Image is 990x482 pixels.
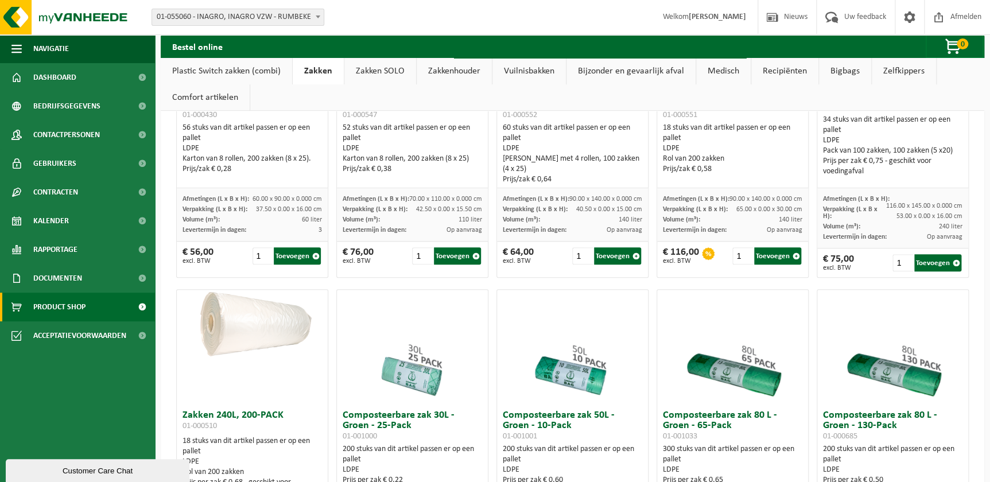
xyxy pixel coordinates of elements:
input: 1 [572,247,593,265]
div: € 56,00 [183,247,213,265]
a: Bijzonder en gevaarlijk afval [566,58,696,84]
span: 37.50 x 0.00 x 16.00 cm [256,206,322,213]
span: 90.00 x 140.00 x 0.000 cm [729,196,802,203]
div: LDPE [183,457,322,467]
div: € 75,00 [823,254,854,271]
span: Op aanvraag [447,227,482,234]
h3: Composteerbare zak 80 L - Groen - 65-Pack [663,410,802,441]
span: 01-055060 - INAGRO, INAGRO VZW - RUMBEKE [152,9,324,25]
span: Dashboard [33,63,76,92]
div: LDPE [823,465,962,475]
span: 01-000547 [343,111,377,119]
span: Kalender [33,207,69,235]
span: Verpakking (L x B x H): [343,206,407,213]
div: LDPE [503,465,642,475]
div: Prijs/zak € 0,28 [183,164,322,174]
img: 01-001000 [355,290,469,405]
span: Bedrijfsgegevens [33,92,100,120]
span: Acceptatievoorwaarden [33,321,126,350]
span: Verpakking (L x B x H): [503,206,568,213]
span: Verpakking (L x B x H): [183,206,247,213]
h3: Composteerbare zak 30L - Groen - 25-Pack [343,410,482,441]
span: Verpakking (L x B x H): [663,206,728,213]
div: LDPE [343,143,482,154]
a: Plastic Switch zakken (combi) [161,58,292,84]
span: 3 [319,227,322,234]
span: Op aanvraag [607,227,642,234]
button: Toevoegen [274,247,321,265]
a: Zakkenhouder [417,58,492,84]
span: 42.50 x 0.00 x 15.50 cm [416,206,482,213]
span: Verpakking (L x B x H): [823,206,878,220]
div: € 76,00 [343,247,374,265]
span: Volume (m³): [503,216,540,223]
input: 1 [412,247,433,265]
span: 110 liter [459,216,482,223]
span: 01-001001 [503,432,537,441]
span: Contactpersonen [33,120,100,149]
span: Afmetingen (L x B x H): [503,196,569,203]
div: 18 stuks van dit artikel passen er op een pallet [663,123,802,174]
div: 60 stuks van dit artikel passen er op een pallet [503,123,642,185]
span: Afmetingen (L x B x H): [183,196,249,203]
span: Afmetingen (L x B x H): [343,196,409,203]
span: 60.00 x 90.00 x 0.000 cm [253,196,322,203]
button: Toevoegen [434,247,481,265]
div: Prijs/zak € 0,58 [663,164,802,174]
span: excl. BTW [823,265,854,271]
span: 240 liter [939,223,962,230]
h3: Composteerbare zak 80 L - Groen - 130-Pack [823,410,962,441]
span: Rapportage [33,235,77,264]
a: Medisch [696,58,751,84]
div: Pack van 100 zakken, 100 zakken (5 x20) [823,146,962,156]
div: LDPE [823,135,962,146]
div: Rol van 200 zakken [183,467,322,477]
iframe: chat widget [6,457,192,482]
div: Karton van 8 rollen, 200 zakken (8 x 25). [183,154,322,164]
span: 01-000552 [503,111,537,119]
div: Rol van 200 zakken [663,154,802,164]
span: Gebruikers [33,149,76,178]
div: LDPE [503,143,642,154]
a: Zakken SOLO [344,58,416,84]
div: LDPE [663,465,802,475]
button: Toevoegen [914,254,961,271]
span: excl. BTW [343,258,374,265]
span: 60 liter [302,216,322,223]
span: 01-000510 [183,422,217,430]
h2: Bestel online [161,35,234,57]
span: Levertermijn in dagen: [823,234,887,240]
span: Levertermijn in dagen: [503,227,566,234]
span: 01-000430 [183,111,217,119]
span: Volume (m³): [183,216,220,223]
strong: [PERSON_NAME] [689,13,746,21]
a: Vuilnisbakken [492,58,566,84]
span: Documenten [33,264,82,293]
img: 01-000685 [835,290,950,405]
span: Op aanvraag [927,234,962,240]
span: excl. BTW [503,258,534,265]
div: € 116,00 [663,247,699,265]
input: 1 [892,254,913,271]
span: 01-000551 [663,111,697,119]
button: Toevoegen [754,247,801,265]
div: 34 stuks van dit artikel passen er op een pallet [823,115,962,177]
a: Recipiënten [751,58,818,84]
a: Bigbags [819,58,871,84]
a: Zakken [293,58,344,84]
div: Prijs per zak € 0,75 - geschikt voor voedingafval [823,156,962,177]
button: Toevoegen [594,247,641,265]
span: Afmetingen (L x B x H): [823,196,890,203]
span: 140 liter [619,216,642,223]
div: Prijs/zak € 0,38 [343,164,482,174]
a: Comfort artikelen [161,84,250,111]
span: 01-000685 [823,432,857,441]
span: Afmetingen (L x B x H): [663,196,729,203]
span: 70.00 x 110.00 x 0.000 cm [409,196,482,203]
span: Product Shop [33,293,86,321]
span: Levertermijn in dagen: [183,227,246,234]
div: Karton van 8 rollen, 200 zakken (8 x 25) [343,154,482,164]
span: 116.00 x 145.00 x 0.000 cm [886,203,962,209]
img: 01-000510 [177,290,328,366]
div: Prijs/zak € 0,64 [503,174,642,185]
